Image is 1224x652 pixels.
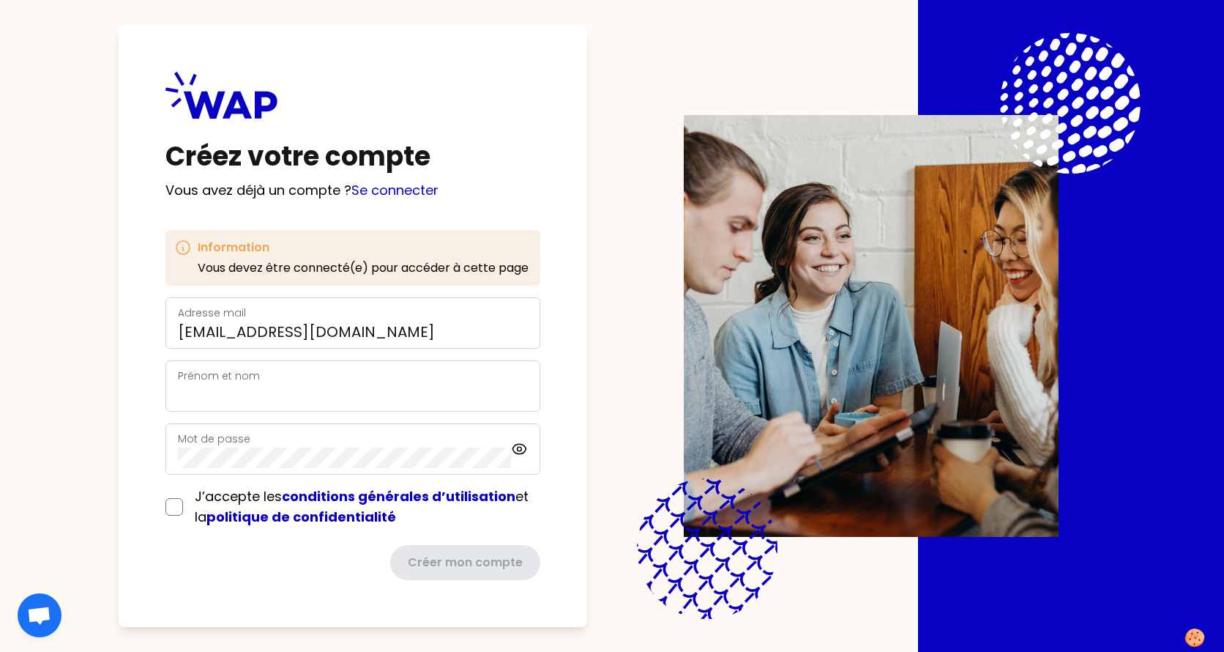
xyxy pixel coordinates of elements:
[178,368,260,383] label: Prénom et nom
[18,593,61,637] div: Ouvrir le chat
[178,305,246,320] label: Adresse mail
[206,508,396,526] a: politique de confidentialité
[684,115,1059,537] img: Description
[198,259,529,277] p: Vous devez être connecté(e) pour accéder à cette page
[165,142,540,171] h1: Créez votre compte
[198,239,529,256] h3: Information
[195,487,529,526] span: J’accepte les et la
[390,545,540,580] button: Créer mon compte
[178,431,250,446] label: Mot de passe
[282,487,515,505] a: conditions générales d’utilisation
[165,180,540,201] p: Vous avez déjà un compte ?
[351,181,439,199] a: Se connecter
